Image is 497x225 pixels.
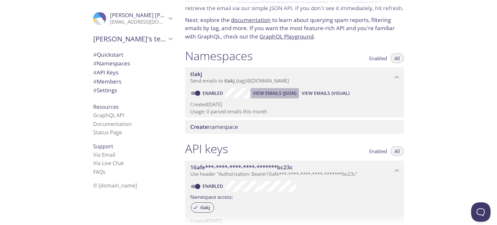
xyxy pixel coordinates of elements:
a: Via Live Chat [93,160,124,167]
div: Namespaces [88,59,177,68]
span: Settings [93,86,117,94]
span: tlakj [224,77,235,84]
iframe: Help Scout Beacon - Open [471,202,491,222]
p: Next: explore the to learn about querying spam reports, filtering emails by tag, and more. If you... [185,16,404,41]
a: documentation [231,16,271,24]
button: View Emails (Visual) [299,88,352,98]
span: © [DOMAIN_NAME] [93,182,137,189]
div: Create namespace [185,120,404,134]
h1: API keys [185,141,228,156]
div: API Keys [88,68,177,77]
button: All [391,146,404,156]
span: # [93,78,97,85]
a: GraphQL Playground [260,33,314,40]
span: Create [190,123,208,130]
p: Created [DATE] [190,101,399,108]
span: # [93,86,97,94]
div: Nitish's team [88,30,177,47]
div: Nitish Kumar [88,8,177,29]
button: View Emails (JSON) [250,88,299,98]
span: Quickstart [93,51,123,58]
span: Send emails to . {tag} @[DOMAIN_NAME] [190,77,289,84]
span: # [93,69,97,76]
span: # [93,51,97,58]
h1: Namespaces [185,49,253,63]
span: Resources [93,103,119,110]
span: # [93,60,97,67]
span: Members [93,78,121,85]
div: tlakj [191,202,214,213]
a: Documentation [93,120,132,128]
div: Quickstart [88,50,177,59]
span: View Emails (JSON) [253,89,296,97]
button: Enabled [365,53,391,63]
span: API Keys [93,69,118,76]
a: FAQ [93,168,105,175]
p: [EMAIL_ADDRESS][DOMAIN_NAME] [110,19,166,25]
p: Usage: 0 parsed emails this month [190,108,399,115]
span: s [103,168,105,175]
span: tlakj [190,70,202,78]
div: tlakj namespace [185,67,404,87]
span: Support [93,143,113,150]
button: All [391,53,404,63]
label: Namespace access: [190,192,233,201]
span: [PERSON_NAME]'s team [93,34,166,43]
button: Enabled [365,146,391,156]
span: Namespaces [93,60,130,67]
a: Enabled [202,183,226,189]
a: Status Page [93,129,122,136]
div: Team Settings [88,86,177,95]
span: tlakj [196,205,214,210]
span: namespace [190,123,238,130]
a: Enabled [202,90,226,96]
div: Members [88,77,177,86]
a: GraphQL API [93,112,124,119]
span: View Emails (Visual) [302,89,349,97]
span: [PERSON_NAME] [PERSON_NAME] [110,11,199,19]
a: Via Email [93,151,115,158]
